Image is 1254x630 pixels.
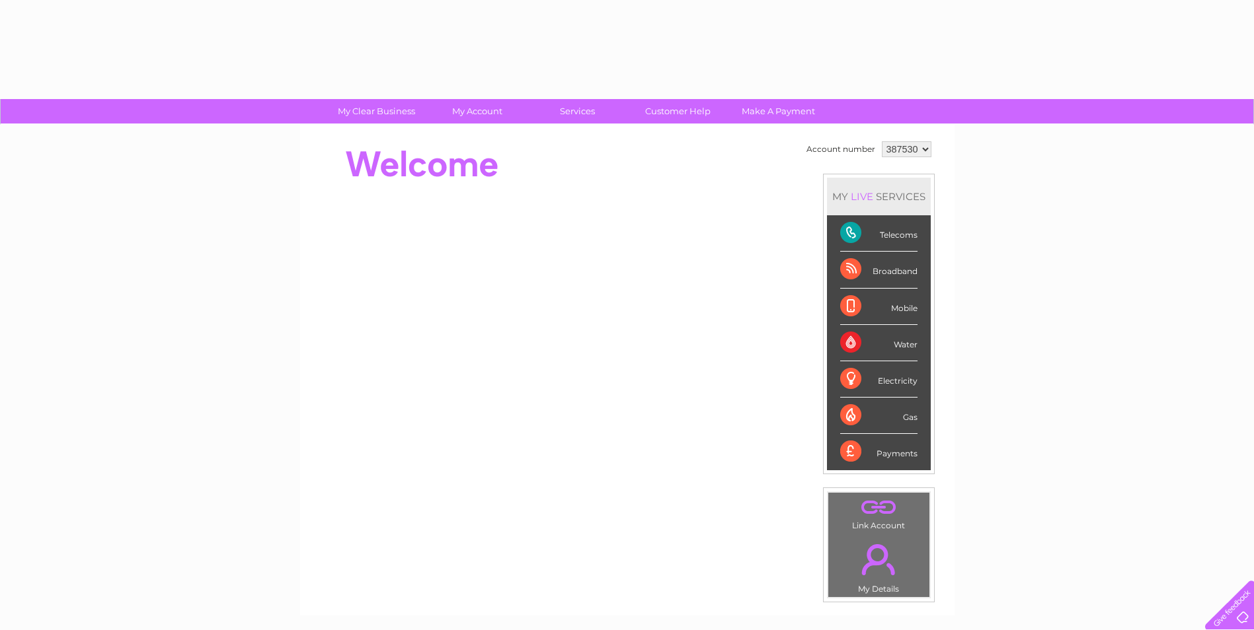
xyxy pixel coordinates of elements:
a: Services [523,99,632,123]
div: Water [840,325,918,361]
div: Payments [840,434,918,470]
td: Link Account [828,492,930,534]
div: LIVE [848,190,876,203]
a: Customer Help [623,99,732,123]
a: My Account [422,99,531,123]
a: . [832,496,926,519]
td: My Details [828,533,930,598]
div: Mobile [840,289,918,325]
a: Make A Payment [724,99,833,123]
div: Telecoms [840,215,918,252]
div: Electricity [840,361,918,398]
div: MY SERVICES [827,178,931,215]
a: My Clear Business [322,99,431,123]
a: . [832,536,926,582]
div: Gas [840,398,918,434]
div: Broadband [840,252,918,288]
td: Account number [803,138,879,160]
